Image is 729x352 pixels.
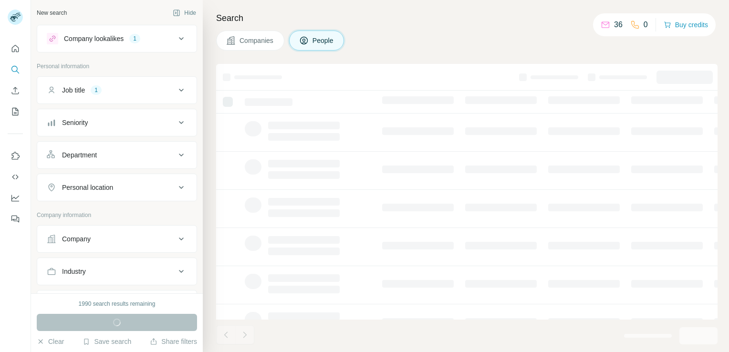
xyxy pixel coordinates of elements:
[62,85,85,95] div: Job title
[129,34,140,43] div: 1
[8,168,23,186] button: Use Surfe API
[83,337,131,346] button: Save search
[64,34,124,43] div: Company lookalikes
[37,228,197,250] button: Company
[62,183,113,192] div: Personal location
[312,36,334,45] span: People
[37,111,197,134] button: Seniority
[37,337,64,346] button: Clear
[37,144,197,166] button: Department
[37,176,197,199] button: Personal location
[37,9,67,17] div: New search
[37,211,197,219] p: Company information
[8,40,23,57] button: Quick start
[614,19,623,31] p: 36
[166,6,203,20] button: Hide
[37,292,197,315] button: HQ location
[62,234,91,244] div: Company
[216,11,718,25] h4: Search
[8,147,23,165] button: Use Surfe on LinkedIn
[8,189,23,207] button: Dashboard
[8,82,23,99] button: Enrich CSV
[37,27,197,50] button: Company lookalikes1
[62,150,97,160] div: Department
[91,86,102,94] div: 1
[240,36,274,45] span: Companies
[150,337,197,346] button: Share filters
[62,267,86,276] div: Industry
[62,118,88,127] div: Seniority
[37,79,197,102] button: Job title1
[37,260,197,283] button: Industry
[37,62,197,71] p: Personal information
[644,19,648,31] p: 0
[8,61,23,78] button: Search
[79,300,156,308] div: 1990 search results remaining
[8,103,23,120] button: My lists
[8,210,23,228] button: Feedback
[664,18,708,31] button: Buy credits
